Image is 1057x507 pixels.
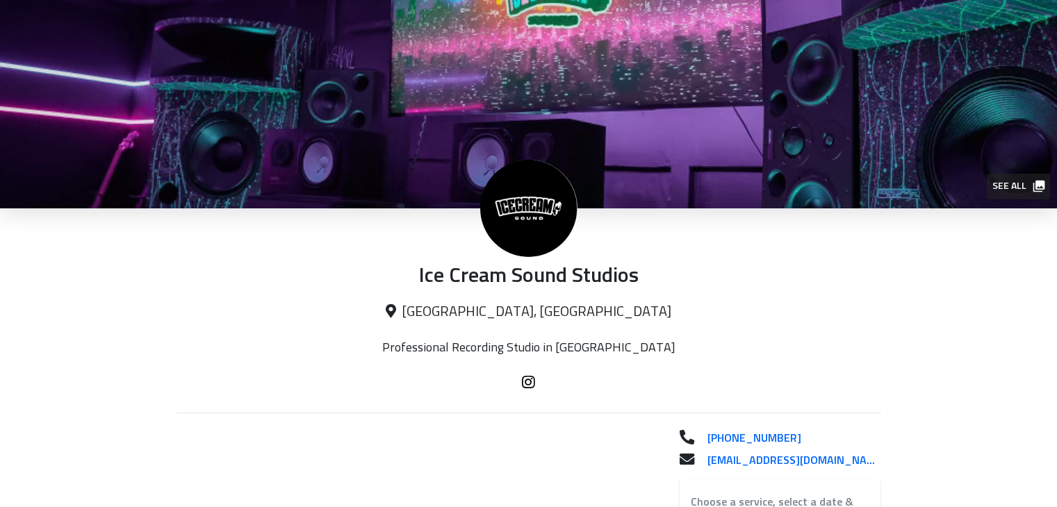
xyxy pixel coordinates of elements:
a: [EMAIL_ADDRESS][DOMAIN_NAME] [696,452,881,469]
p: Professional Recording Studio in [GEOGRAPHIC_DATA] [352,340,705,356]
img: Ice Cream Sound Studios [480,160,577,257]
p: Ice Cream Sound Studios [177,264,881,290]
span: See all [992,178,1043,195]
button: See all [987,174,1050,199]
p: [GEOGRAPHIC_DATA], [GEOGRAPHIC_DATA] [177,304,881,321]
a: [PHONE_NUMBER] [696,430,881,447]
